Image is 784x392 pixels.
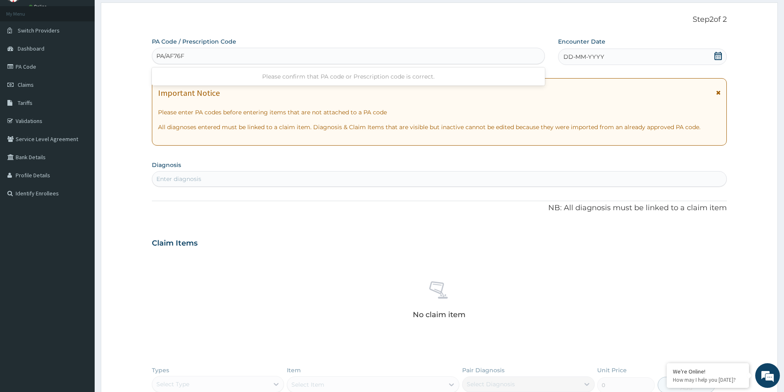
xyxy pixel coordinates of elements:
[18,99,33,107] span: Tariffs
[43,46,138,57] div: Chat with us now
[152,37,236,46] label: PA Code / Prescription Code
[152,203,727,213] p: NB: All diagnosis must be linked to a claim item
[48,104,114,187] span: We're online!
[158,108,721,116] p: Please enter PA codes before entering items that are not attached to a PA code
[152,239,198,248] h3: Claim Items
[156,175,201,183] div: Enter diagnosis
[15,41,33,62] img: d_794563401_company_1708531726252_794563401
[135,4,155,24] div: Minimize live chat window
[563,53,604,61] span: DD-MM-YYYY
[558,37,605,46] label: Encounter Date
[152,15,727,24] p: Step 2 of 2
[4,225,157,253] textarea: Type your message and hit 'Enter'
[673,368,743,375] div: We're Online!
[158,88,220,97] h1: Important Notice
[18,81,34,88] span: Claims
[152,161,181,169] label: Diagnosis
[673,376,743,383] p: How may I help you today?
[413,311,465,319] p: No claim item
[18,27,60,34] span: Switch Providers
[29,4,49,9] a: Online
[152,69,545,84] div: Please confirm that PA code or Prescription code is correct.
[158,123,721,131] p: All diagnoses entered must be linked to a claim item. Diagnosis & Claim Items that are visible bu...
[18,45,44,52] span: Dashboard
